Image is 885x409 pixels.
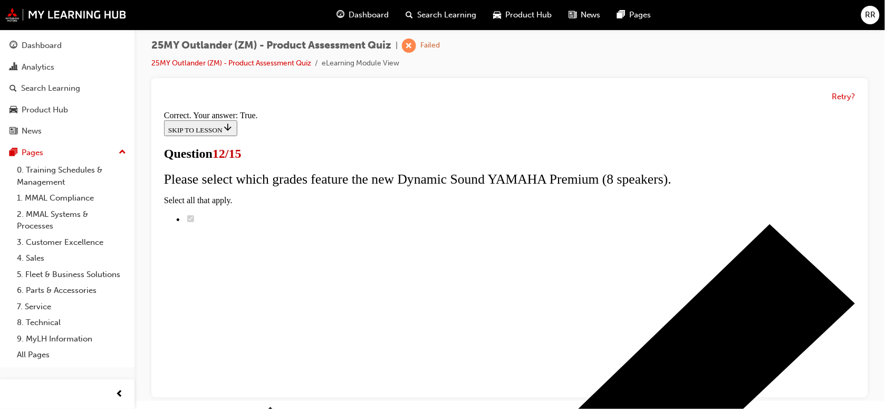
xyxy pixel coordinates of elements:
div: Dashboard [22,40,62,52]
a: 8. Technical [13,315,130,331]
a: 4. Sales [13,250,130,267]
span: Product Hub [505,9,552,21]
a: search-iconSearch Learning [397,4,485,26]
div: News [22,125,42,137]
a: News [4,121,130,141]
button: SKIP TO LESSON [4,14,78,30]
a: 5. Fleet & Business Solutions [13,267,130,283]
div: Search Learning [21,82,80,94]
span: | [396,40,398,52]
span: RR [865,9,876,21]
a: 7. Service [13,299,130,315]
span: SKIP TO LESSON [8,20,73,27]
span: search-icon [9,84,17,93]
span: prev-icon [116,388,124,401]
button: RR [861,6,880,24]
span: Dashboard [349,9,389,21]
span: Search Learning [417,9,476,21]
span: chart-icon [9,63,17,72]
a: Dashboard [4,36,130,55]
span: car-icon [9,106,17,115]
span: Pages [630,9,651,21]
a: Search Learning [4,79,130,98]
button: DashboardAnalyticsSearch LearningProduct HubNews [4,34,130,143]
span: News [581,9,601,21]
span: learningRecordVerb_FAIL-icon [402,39,416,53]
a: 6. Parts & Accessories [13,282,130,299]
div: Correct. Your answer: True. [4,4,696,14]
button: Retry? [832,91,855,103]
a: 1. MMAL Compliance [13,190,130,206]
a: Analytics [4,58,130,77]
a: 2. MMAL Systems & Processes [13,206,130,234]
li: eLearning Module View [322,58,399,70]
a: news-iconNews [560,4,609,26]
img: mmal [5,8,127,22]
span: up-icon [119,146,126,159]
span: news-icon [9,127,17,136]
span: pages-icon [618,8,626,22]
a: pages-iconPages [609,4,660,26]
button: Pages [4,143,130,163]
span: search-icon [406,8,413,22]
div: Pages [22,147,43,159]
span: 25MY Outlander (ZM) - Product Assessment Quiz [151,40,391,52]
a: 9. MyLH Information [13,331,130,347]
span: pages-icon [9,148,17,158]
a: 3. Customer Excellence [13,234,130,251]
div: Failed [420,41,440,51]
span: news-icon [569,8,576,22]
div: Product Hub [22,104,68,116]
a: car-iconProduct Hub [485,4,560,26]
div: Analytics [22,61,54,73]
span: guage-icon [336,8,344,22]
a: 0. Training Schedules & Management [13,162,130,190]
a: 25MY Outlander (ZM) - Product Assessment Quiz [151,59,311,68]
span: car-icon [493,8,501,22]
a: Product Hub [4,100,130,120]
a: All Pages [13,347,130,363]
a: guage-iconDashboard [328,4,397,26]
span: guage-icon [9,41,17,51]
